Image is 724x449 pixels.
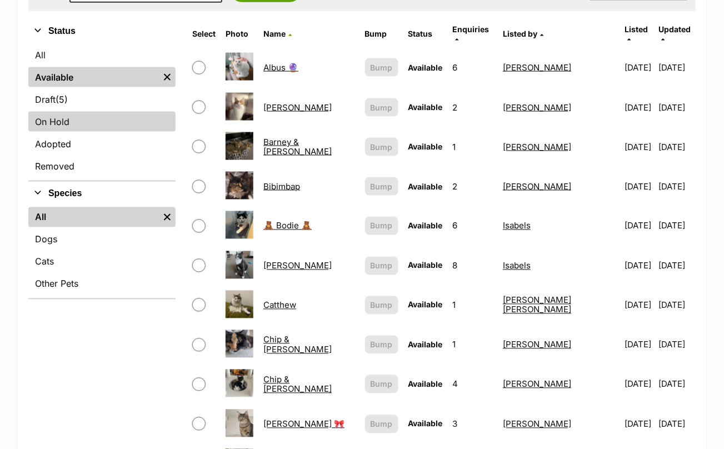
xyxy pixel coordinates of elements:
[263,29,292,38] a: Name
[408,261,443,270] span: Available
[658,48,695,87] td: [DATE]
[263,137,332,157] a: Barney & [PERSON_NAME]
[28,45,176,65] a: All
[408,102,443,112] span: Available
[620,48,657,87] td: [DATE]
[503,142,571,152] a: [PERSON_NAME]
[226,211,253,239] img: 🧸 Bodie 🧸
[503,295,571,315] a: [PERSON_NAME] [PERSON_NAME]
[448,405,498,443] td: 3
[371,62,393,73] span: Bump
[658,365,695,403] td: [DATE]
[448,88,498,127] td: 2
[28,112,176,132] a: On Hold
[453,24,490,43] a: Enquiries
[620,88,657,127] td: [DATE]
[263,62,298,73] a: Albus 🔮
[371,378,393,390] span: Bump
[371,220,393,232] span: Bump
[361,21,403,47] th: Bump
[404,21,447,47] th: Status
[503,181,571,192] a: [PERSON_NAME]
[408,142,443,151] span: Available
[448,286,498,325] td: 1
[263,102,332,113] a: [PERSON_NAME]
[28,156,176,176] a: Removed
[448,207,498,245] td: 6
[408,182,443,191] span: Available
[503,419,571,430] a: [PERSON_NAME]
[263,419,344,430] a: [PERSON_NAME] 🎀
[620,326,657,364] td: [DATE]
[365,177,398,196] button: Bump
[263,261,332,271] a: [PERSON_NAME]
[658,405,695,443] td: [DATE]
[28,274,176,294] a: Other Pets
[365,336,398,354] button: Bump
[503,340,571,350] a: [PERSON_NAME]
[448,247,498,285] td: 8
[28,67,159,87] a: Available
[620,365,657,403] td: [DATE]
[188,21,220,47] th: Select
[658,326,695,364] td: [DATE]
[658,24,691,34] span: Updated
[503,102,571,113] a: [PERSON_NAME]
[263,375,332,395] a: Chip & [PERSON_NAME]
[371,260,393,272] span: Bump
[620,207,657,245] td: [DATE]
[503,29,537,38] span: Listed by
[658,247,695,285] td: [DATE]
[408,380,443,389] span: Available
[625,24,648,43] a: Listed
[365,257,398,275] button: Bump
[503,221,531,231] a: Isabels
[263,181,300,192] a: Bibimbap
[365,415,398,433] button: Bump
[658,207,695,245] td: [DATE]
[448,128,498,166] td: 1
[28,230,176,250] a: Dogs
[371,181,393,192] span: Bump
[371,418,393,430] span: Bump
[448,365,498,403] td: 4
[503,261,531,271] a: Isabels
[371,300,393,311] span: Bump
[448,48,498,87] td: 6
[503,62,571,73] a: [PERSON_NAME]
[159,67,176,87] a: Remove filter
[620,247,657,285] td: [DATE]
[159,207,176,227] a: Remove filter
[658,24,691,43] a: Updated
[503,29,543,38] a: Listed by
[365,375,398,393] button: Bump
[408,63,443,72] span: Available
[263,221,312,231] a: 🧸 Bodie 🧸
[503,379,571,390] a: [PERSON_NAME]
[620,128,657,166] td: [DATE]
[365,58,398,77] button: Bump
[620,286,657,325] td: [DATE]
[263,335,332,355] a: Chip & [PERSON_NAME]
[28,43,176,181] div: Status
[408,221,443,231] span: Available
[408,419,443,428] span: Available
[365,138,398,156] button: Bump
[658,167,695,206] td: [DATE]
[371,339,393,351] span: Bump
[620,167,657,206] td: [DATE]
[408,300,443,310] span: Available
[371,102,393,113] span: Bump
[620,405,657,443] td: [DATE]
[371,141,393,153] span: Bump
[263,29,286,38] span: Name
[56,93,68,106] span: (5)
[658,286,695,325] td: [DATE]
[625,24,648,34] span: Listed
[448,167,498,206] td: 2
[263,300,296,311] a: Catthew
[28,252,176,272] a: Cats
[365,296,398,315] button: Bump
[408,340,443,350] span: Available
[28,134,176,154] a: Adopted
